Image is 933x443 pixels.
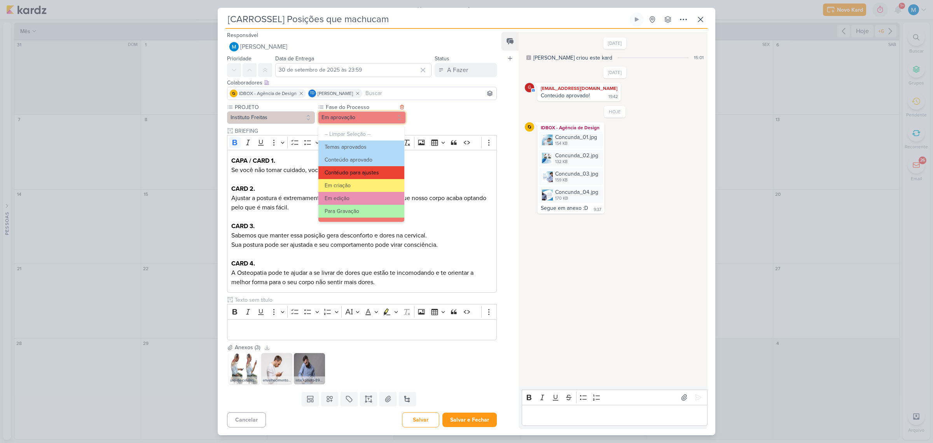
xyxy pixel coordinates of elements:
[230,90,238,97] img: IDBOX - Agência de Design
[555,170,598,178] div: Concunda_03.jpg
[318,111,406,124] button: Em aprovação
[318,218,404,230] button: Aguardando cliente
[294,376,325,384] div: istockphoto-899095994-170667a.jpg
[235,343,260,352] div: Anexos (3)
[227,150,497,293] div: Editor editing area: main
[231,260,255,267] strong: CARD 4.
[227,135,497,150] div: Editor toolbar
[231,193,493,212] p: Ajustar a postura é extremamente fundamental, mas sabemos que nosso corpo acaba optando pelo que ...
[539,124,603,132] div: IDBOX - Agência de Design
[261,376,292,384] div: envelhecimento-do-pescoco.jpg
[227,319,497,341] div: Editor editing area: main
[227,32,258,39] label: Responsável
[318,90,353,97] span: [PERSON_NAME]
[539,132,603,148] div: Concunda_01.jpg
[231,268,493,287] p: A Osteopatia pode te ajudar a se livrar de dores que estão te incomodando e te orientar a melhor ...
[318,153,404,166] button: Conteúdo aprovado
[318,192,404,205] button: Em edição
[435,63,497,77] button: A Fazer
[318,179,404,192] button: Em criação
[555,141,597,147] div: 154 KB
[533,54,612,62] div: [PERSON_NAME] criou este kard
[402,412,439,427] button: Salvar
[231,231,493,240] p: Sabemos que manter essa posição gera desconforto e dores na cervical.
[539,84,619,92] div: [EMAIL_ADDRESS][DOMAIN_NAME]
[539,150,603,167] div: Concunda_02.jpg
[634,16,640,23] div: Ligar relógio
[542,190,553,200] img: g6EMYyNXyR06IjLVxSi8ONIADDRldqk7gvgTiL7U.jpg
[227,55,252,62] label: Prioridade
[318,166,404,179] button: Contéudo para ajustes
[227,304,497,319] div: Editor toolbar
[541,92,590,99] div: Conteúdo aprovado!
[294,353,325,384] img: vASeJoniCUEu618UDpu787Ly2WiPKN9gnc7Z0MPG.jpg
[229,376,260,384] div: uso-de-celular.jpg
[275,63,432,77] input: Select a date
[435,55,449,62] label: Status
[525,122,534,132] img: IDBOX - Agência de Design
[229,353,260,384] img: x6spZygY5F2HPNYVrr3Mu9bFMGIgPnLV9Iiwt2xb.jpg
[555,177,598,183] div: 159 KB
[275,55,314,62] label: Data de Entrega
[233,127,497,135] input: Texto sem título
[608,94,618,100] div: 19:42
[225,12,628,26] input: Kard Sem Título
[231,156,493,175] p: Se você não tomar cuidado, você pode ficar corcunda!
[239,90,297,97] span: IDBOX - Agência de Design
[227,412,266,427] button: Cancelar
[555,133,597,141] div: Concunda_01.jpg
[310,91,314,95] p: Td
[542,134,553,145] img: lcaIxjGYuyhCygAC623fafsTB5hRwK0lBN1wcaLa.jpg
[522,405,708,426] div: Editor editing area: main
[229,42,239,51] img: MARIANA MIRANDA
[539,186,603,203] div: Concunda_04.jpg
[261,353,292,384] img: 2K236JmuBKkDtC32rf8q8mrZkhQEC1J1797Q8BV9.jpg
[447,65,468,75] div: A Fazer
[318,205,404,218] button: Para Gravação
[231,222,255,230] strong: CARD 3.
[555,188,598,196] div: Concunda_04.jpg
[364,89,495,98] input: Buscar
[555,151,598,160] div: Concunda_02.jpg
[234,103,315,111] label: PROJETO
[542,171,553,182] img: PO8n9LcvZEYJVZZrtnhcpJGETOvaZ95DNm1LWcfS.jpg
[528,86,531,90] p: g
[525,83,534,92] div: giselyrlfreitas@gmail.com
[594,207,601,213] div: 9:37
[539,168,603,185] div: Concunda_03.jpg
[308,90,316,97] div: Thais de carvalho
[541,205,588,211] div: Segue em anexo :D
[442,413,497,427] button: Salvar e Fechar
[240,42,287,51] span: [PERSON_NAME]
[231,185,255,193] strong: CARD 2.
[318,128,404,141] button: -- Limpar Seleção --
[542,153,553,163] img: grxaKpc45pGNkWLUHXY58shjycqlySEdhr5LD3IR.jpg
[325,103,397,111] label: Fase do Processo
[555,195,598,202] div: 170 KB
[227,111,315,124] button: Instituto Freitas
[318,141,404,153] button: Temas aprovados
[227,40,497,54] button: [PERSON_NAME]
[555,159,598,165] div: 132 KB
[231,157,275,165] strong: CAPA / CARD 1.
[233,296,497,304] input: Texto sem título
[231,240,493,250] p: Sua postura pode ser ajustada e seu comportamento pode virar consciência.
[522,390,708,405] div: Editor toolbar
[694,54,704,61] div: 15:01
[227,79,497,87] div: Colaboradores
